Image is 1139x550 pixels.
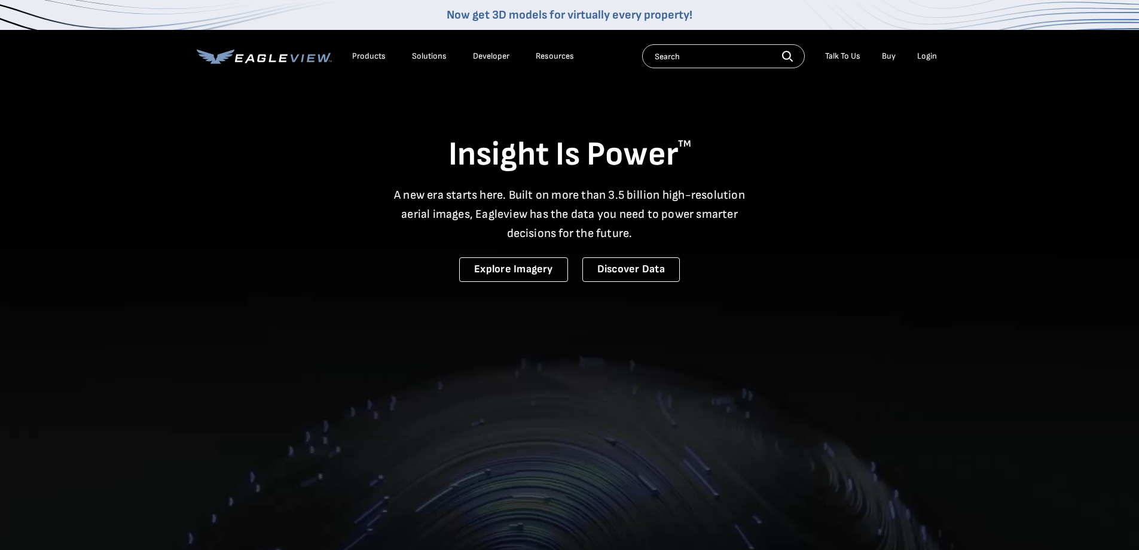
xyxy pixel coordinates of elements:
a: Developer [473,51,509,62]
a: Buy [882,51,896,62]
div: Talk To Us [825,51,860,62]
div: Resources [536,51,574,62]
div: Products [352,51,386,62]
sup: TM [678,138,691,150]
h1: Insight Is Power [197,134,943,176]
div: Login [917,51,937,62]
p: A new era starts here. Built on more than 3.5 billion high-resolution aerial images, Eagleview ha... [387,186,753,243]
input: Search [642,44,805,68]
a: Explore Imagery [459,257,568,282]
a: Now get 3D models for virtually every property! [447,8,692,22]
a: Discover Data [582,257,680,282]
div: Solutions [412,51,447,62]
